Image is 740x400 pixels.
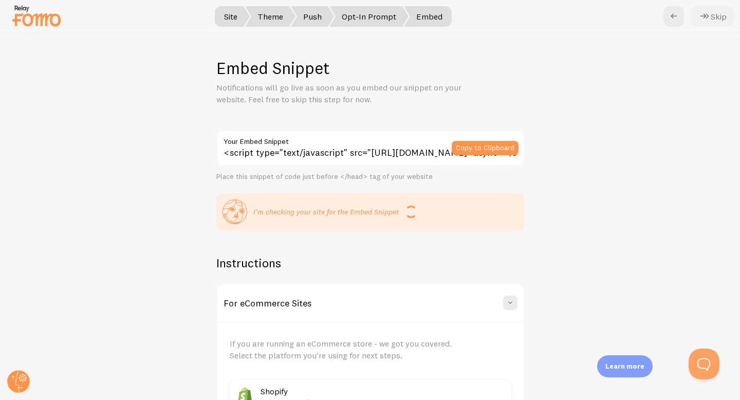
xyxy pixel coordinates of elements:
button: Copy to Clipboard [452,141,519,155]
h1: Embed Snippet [216,58,525,79]
div: Place this snippet of code just before </head> tag of your website [216,172,525,181]
p: Learn more [605,361,644,371]
p: I'm checking your site for the Embed Snippet [253,207,399,217]
img: fomo-relay-logo-orange.svg [11,3,62,29]
h2: Instructions [216,255,525,271]
label: Your Embed Snippet [216,130,525,148]
h3: For eCommerce Sites [224,297,311,309]
iframe: Help Scout Beacon - Open [689,349,719,379]
div: Learn more [597,355,653,377]
p: Notifications will go live as soon as you embed our snippet on your website. Feel free to skip th... [216,82,463,105]
h2: Shopify [261,386,505,397]
p: If you are running an eCommerce store - we got you covered. Select the platform you're using for ... [230,338,476,361]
